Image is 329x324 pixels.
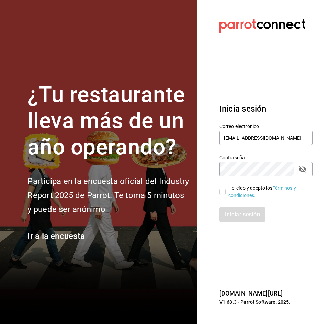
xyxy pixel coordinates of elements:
[219,290,283,297] a: [DOMAIN_NAME][URL]
[27,82,189,161] h1: ¿Tu restaurante lleva más de un año operando?
[219,103,313,115] h3: Inicia sesión
[228,185,296,198] a: Términos y condiciones.
[228,185,307,199] div: He leído y acepto los
[219,124,313,128] label: Correo electrónico
[27,174,189,216] h2: Participa en la encuesta oficial del Industry Report 2025 de Parrot. Te toma 5 minutos y puede se...
[219,131,313,145] input: Ingresa tu correo electrónico
[219,155,313,160] label: Contraseña
[219,299,313,305] p: V1.68.3 - Parrot Software, 2025.
[297,163,308,175] button: passwordField
[27,231,85,241] a: Ir a la encuesta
